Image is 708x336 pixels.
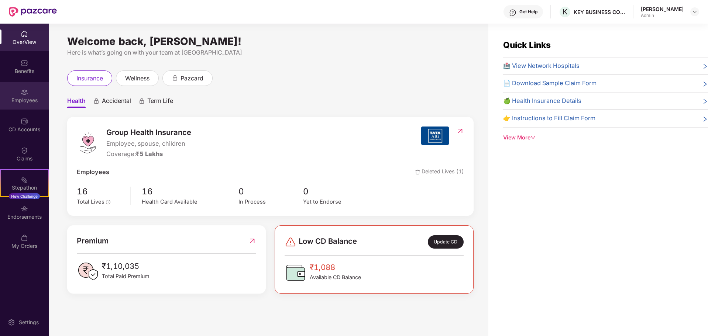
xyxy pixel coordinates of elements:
[310,273,361,281] span: Available CD Balance
[303,185,368,198] span: 0
[456,127,464,135] img: RedirectIcon
[415,170,420,174] img: deleteIcon
[641,13,684,18] div: Admin
[519,9,537,15] div: Get Help
[503,114,595,123] span: 👉 Instructions to Fill Claim Form
[142,185,238,198] span: 16
[285,236,296,248] img: svg+xml;base64,PHN2ZyBpZD0iRGFuZ2VyLTMyeDMyIiB4bWxucz0iaHR0cDovL3d3dy53My5vcmcvMjAwMC9zdmciIHdpZH...
[77,132,99,154] img: logo
[238,185,303,198] span: 0
[67,48,474,57] div: Here is what’s going on with your team at [GEOGRAPHIC_DATA]
[106,127,191,138] span: Group Health Insurance
[17,319,41,326] div: Settings
[77,167,109,177] span: Employees
[21,118,28,125] img: svg+xml;base64,PHN2ZyBpZD0iQ0RfQWNjb3VudHMiIGRhdGEtbmFtZT0iQ0QgQWNjb3VudHMiIHhtbG5zPSJodHRwOi8vd3...
[248,235,256,247] img: RedirectIcon
[21,234,28,242] img: svg+xml;base64,PHN2ZyBpZD0iTXlfT3JkZXJzIiBkYXRhLW5hbWU9Ik15IE9yZGVycyIgeG1sbnM9Imh0dHA6Ly93d3cudz...
[21,147,28,154] img: svg+xml;base64,PHN2ZyBpZD0iQ2xhaW0iIHhtbG5zPSJodHRwOi8vd3d3LnczLm9yZy8yMDAwL3N2ZyIgd2lkdGg9IjIwIi...
[303,198,368,206] div: Yet to Endorse
[106,200,110,204] span: info-circle
[428,235,464,249] div: Update CD
[9,193,40,199] div: New Challenge
[102,260,149,272] span: ₹1,10,035
[77,260,99,283] img: PaidPremiumIcon
[1,184,48,191] div: Stepathon
[102,272,149,280] span: Total Paid Premium
[574,8,625,15] div: KEY BUSINESS CONSULTANTS PRIVATE LIMITED
[21,176,28,183] img: svg+xml;base64,PHN2ZyB4bWxucz0iaHR0cDovL3d3dy53My5vcmcvMjAwMC9zdmciIHdpZHRoPSIyMSIgaGVpZ2h0PSIyMC...
[77,185,125,198] span: 16
[702,80,708,88] span: right
[102,97,131,108] span: Accidental
[415,167,464,177] span: Deleted Lives (1)
[93,98,100,104] div: animation
[142,198,238,206] div: Health Card Available
[299,235,357,249] span: Low CD Balance
[310,261,361,273] span: ₹1,088
[181,74,203,83] span: pazcard
[77,235,109,247] span: Premium
[125,74,149,83] span: wellness
[8,319,15,326] img: svg+xml;base64,PHN2ZyBpZD0iU2V0dGluZy0yMHgyMCIgeG1sbnM9Imh0dHA6Ly93d3cudzMub3JnLzIwMDAvc3ZnIiB3aW...
[238,198,303,206] div: In Process
[9,7,57,17] img: New Pazcare Logo
[503,134,708,142] div: View More
[503,96,581,106] span: 🍏 Health Insurance Details
[285,261,307,284] img: CDBalanceIcon
[530,135,536,140] span: down
[702,63,708,71] span: right
[503,40,551,50] span: Quick Links
[136,150,163,157] span: ₹5 Lakhs
[21,59,28,67] img: svg+xml;base64,PHN2ZyBpZD0iQmVuZWZpdHMiIHhtbG5zPSJodHRwOi8vd3d3LnczLm9yZy8yMDAwL3N2ZyIgd2lkdGg9Ij...
[172,75,178,81] div: animation
[702,98,708,106] span: right
[641,6,684,13] div: [PERSON_NAME]
[67,97,86,108] span: Health
[421,127,449,145] img: insurerIcon
[77,198,104,205] span: Total Lives
[21,89,28,96] img: svg+xml;base64,PHN2ZyBpZD0iRW1wbG95ZWVzIiB4bWxucz0iaHR0cDovL3d3dy53My5vcmcvMjAwMC9zdmciIHdpZHRoPS...
[21,30,28,38] img: svg+xml;base64,PHN2ZyBpZD0iSG9tZSIgeG1sbnM9Imh0dHA6Ly93d3cudzMub3JnLzIwMDAvc3ZnIiB3aWR0aD0iMjAiIG...
[21,205,28,212] img: svg+xml;base64,PHN2ZyBpZD0iRW5kb3JzZW1lbnRzIiB4bWxucz0iaHR0cDovL3d3dy53My5vcmcvMjAwMC9zdmciIHdpZH...
[106,149,191,159] div: Coverage:
[509,9,516,16] img: svg+xml;base64,PHN2ZyBpZD0iSGVscC0zMngzMiIgeG1sbnM9Imh0dHA6Ly93d3cudzMub3JnLzIwMDAvc3ZnIiB3aWR0aD...
[702,115,708,123] span: right
[106,139,191,149] span: Employee, spouse, children
[138,98,145,104] div: animation
[147,97,173,108] span: Term Life
[503,61,580,71] span: 🏥 View Network Hospitals
[76,74,103,83] span: insurance
[692,9,698,15] img: svg+xml;base64,PHN2ZyBpZD0iRHJvcGRvd24tMzJ4MzIiIHhtbG5zPSJodHRwOi8vd3d3LnczLm9yZy8yMDAwL3N2ZyIgd2...
[563,7,567,16] span: K
[503,79,597,88] span: 📄 Download Sample Claim Form
[67,38,474,44] div: Welcome back, [PERSON_NAME]!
